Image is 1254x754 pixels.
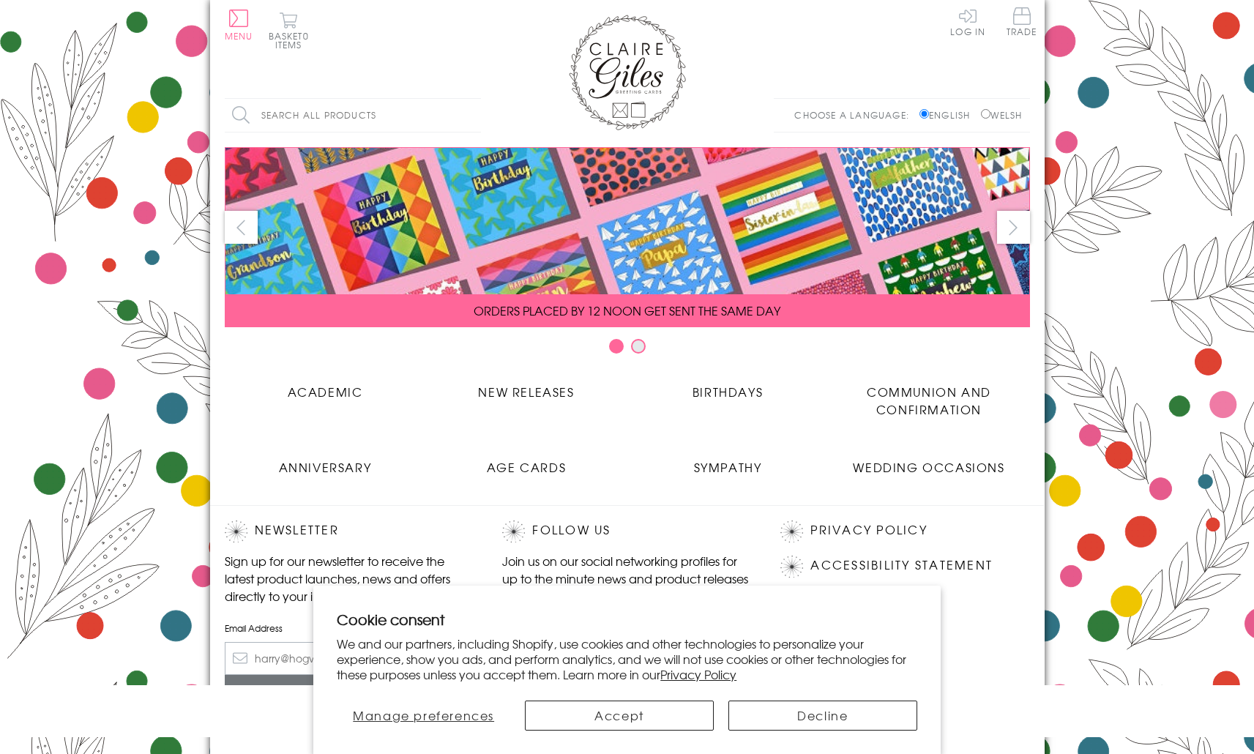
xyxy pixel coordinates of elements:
[810,520,927,540] a: Privacy Policy
[502,520,751,542] h2: Follow Us
[919,109,929,119] input: English
[225,622,474,635] label: Email Address
[981,108,1023,122] label: Welsh
[627,447,829,476] a: Sympathy
[337,636,917,682] p: We and our partners, including Shopify, use cookies and other technologies to personalize your ex...
[337,609,917,630] h2: Cookie consent
[693,383,763,400] span: Birthdays
[1007,7,1037,39] a: Trade
[487,458,566,476] span: Age Cards
[478,383,574,400] span: New Releases
[627,372,829,400] a: Birthdays
[919,108,977,122] label: English
[631,339,646,354] button: Carousel Page 2
[225,338,1030,361] div: Carousel Pagination
[225,675,474,708] input: Subscribe
[1007,7,1037,36] span: Trade
[474,302,780,319] span: ORDERS PLACED BY 12 NOON GET SENT THE SAME DAY
[694,458,762,476] span: Sympathy
[225,447,426,476] a: Anniversary
[997,211,1030,244] button: next
[853,458,1004,476] span: Wedding Occasions
[794,108,917,122] p: Choose a language:
[269,12,309,49] button: Basket0 items
[609,339,624,354] button: Carousel Page 1 (Current Slide)
[981,109,990,119] input: Welsh
[829,372,1030,418] a: Communion and Confirmation
[225,211,258,244] button: prev
[225,372,426,400] a: Academic
[337,701,510,731] button: Manage preferences
[426,372,627,400] a: New Releases
[829,447,1030,476] a: Wedding Occasions
[225,520,474,542] h2: Newsletter
[225,10,253,40] button: Menu
[225,552,474,605] p: Sign up for our newsletter to receive the latest product launches, news and offers directly to yo...
[867,383,991,418] span: Communion and Confirmation
[275,29,309,51] span: 0 items
[288,383,363,400] span: Academic
[810,556,993,575] a: Accessibility Statement
[950,7,985,36] a: Log In
[225,29,253,42] span: Menu
[279,458,372,476] span: Anniversary
[225,642,474,675] input: harry@hogwarts.edu
[569,15,686,130] img: Claire Giles Greetings Cards
[502,552,751,605] p: Join us on our social networking profiles for up to the minute news and product releases the mome...
[525,701,714,731] button: Accept
[660,665,736,683] a: Privacy Policy
[466,99,481,132] input: Search
[426,447,627,476] a: Age Cards
[353,706,494,724] span: Manage preferences
[728,701,917,731] button: Decline
[225,99,481,132] input: Search all products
